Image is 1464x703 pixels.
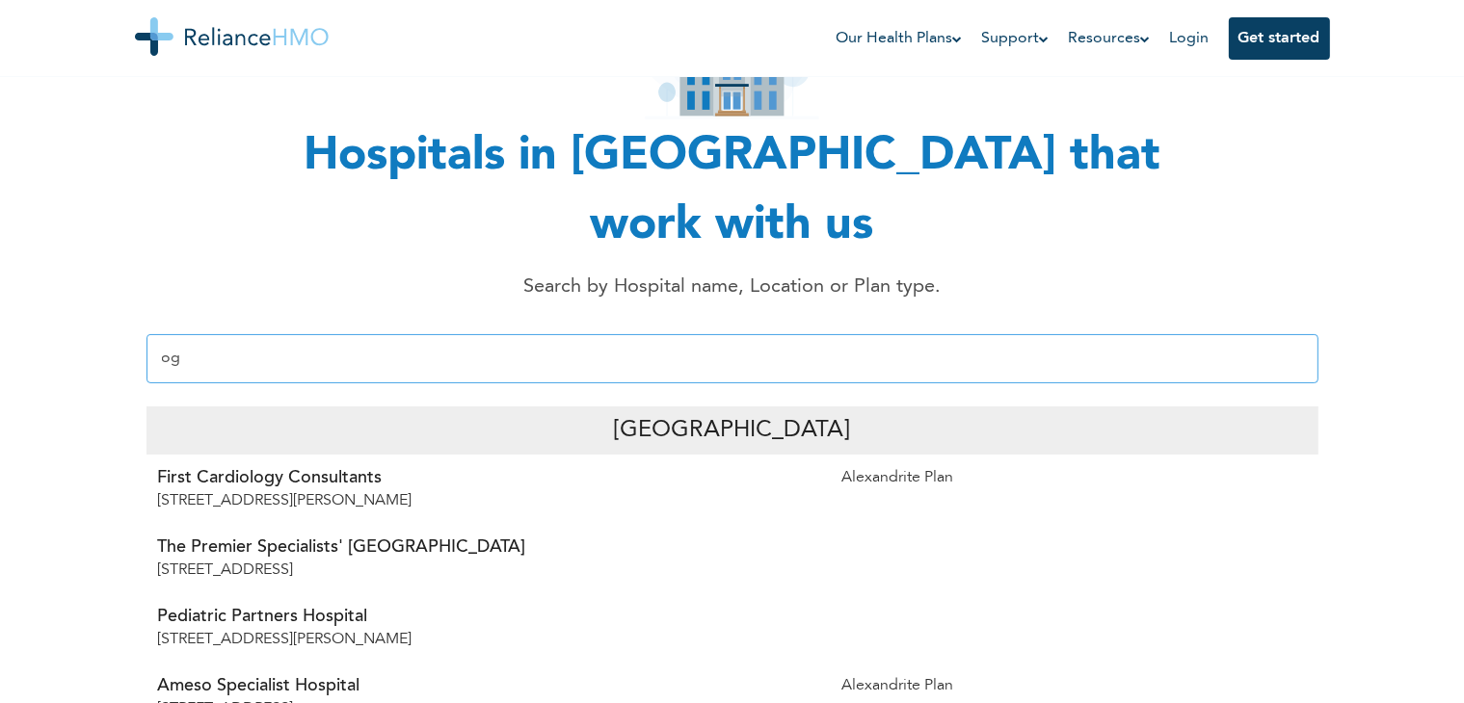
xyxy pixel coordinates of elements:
img: Reliance HMO's Logo [135,17,329,56]
p: The Premier Specialists' [GEOGRAPHIC_DATA] [158,535,818,559]
p: [STREET_ADDRESS][PERSON_NAME] [158,628,818,651]
p: Alexandrite Plan [841,674,1307,697]
a: Resources [1069,27,1151,50]
h1: Hospitals in [GEOGRAPHIC_DATA] that work with us [251,122,1214,261]
button: Get started [1229,17,1330,60]
p: First Cardiology Consultants [158,466,818,489]
a: Support [982,27,1050,50]
p: Alexandrite Plan [841,466,1307,489]
p: [STREET_ADDRESS][PERSON_NAME] [158,489,818,512]
a: Our Health Plans [837,27,963,50]
p: Pediatric Partners Hospital [158,605,818,628]
input: Enter Hospital name, location or plan type... [146,334,1318,383]
p: Search by Hospital name, Location or Plan type. [299,273,1166,301]
p: [GEOGRAPHIC_DATA] [615,413,850,448]
p: [STREET_ADDRESS] [158,559,818,582]
p: Ameso Specialist Hospital [158,674,818,697]
a: Login [1170,31,1210,46]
